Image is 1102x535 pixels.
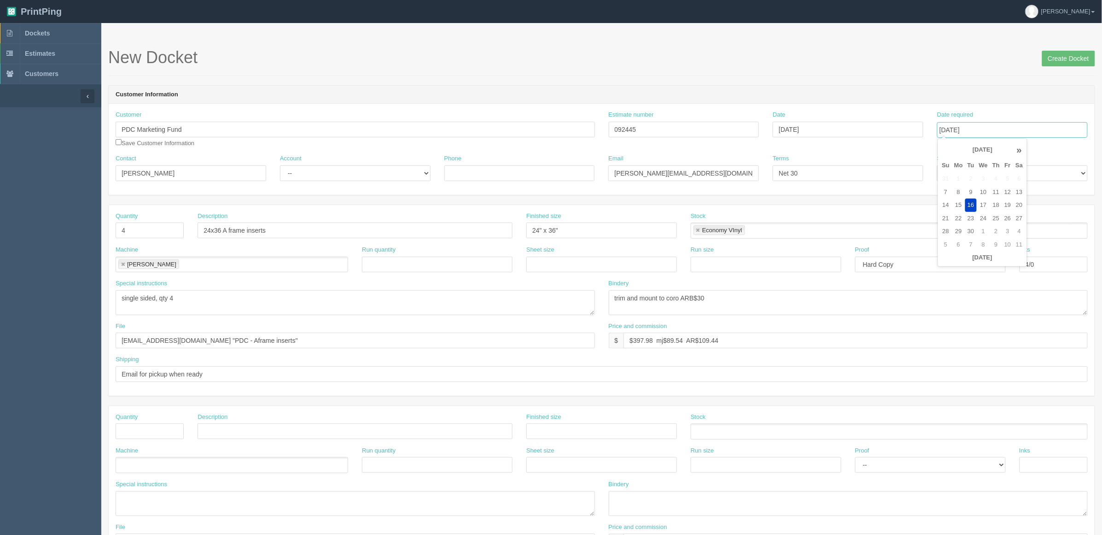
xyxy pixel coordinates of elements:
[444,154,462,163] label: Phone
[1020,447,1031,455] label: Inks
[965,172,977,186] td: 2
[990,159,1002,172] th: Th
[990,186,1002,199] td: 11
[702,227,742,233] div: Economy VInyl
[1026,5,1038,18] img: avatar_default-7531ab5dedf162e01f1e0bb0964e6a185e93c5c22dfe317fb01d7f8cd2b1632c.jpg
[280,154,302,163] label: Account
[362,246,396,254] label: Run quantity
[25,29,50,37] span: Dockets
[1014,141,1026,159] th: »
[773,154,789,163] label: Terms
[609,480,629,489] label: Bindery
[1002,199,1013,212] td: 19
[116,111,141,119] label: Customer
[116,355,139,364] label: Shipping
[108,48,1095,67] h1: New Docket
[198,212,227,221] label: Description
[965,225,977,238] td: 30
[116,413,138,422] label: Quantity
[940,199,952,212] td: 14
[526,246,554,254] label: Sheet size
[977,212,990,225] td: 24
[940,251,1026,265] th: [DATE]
[691,212,706,221] label: Stock
[965,186,977,199] td: 9
[609,290,1088,315] textarea: trim, cross band in bundles, 250s per bundle
[25,50,55,57] span: Estimates
[609,333,624,348] div: $
[977,172,990,186] td: 3
[609,322,667,331] label: Price and commission
[977,225,990,238] td: 1
[990,238,1002,252] td: 9
[1002,172,1013,186] td: 5
[965,238,977,252] td: 7
[977,199,990,212] td: 17
[116,322,125,331] label: File
[691,413,706,422] label: Stock
[952,199,965,212] td: 15
[116,447,138,455] label: Machine
[940,225,952,238] td: 28
[952,186,965,199] td: 8
[116,122,595,137] input: Enter customer name
[940,186,952,199] td: 7
[362,447,396,455] label: Run quantity
[116,154,136,163] label: Contact
[940,159,952,172] th: Su
[965,212,977,225] td: 23
[965,199,977,212] td: 16
[937,111,974,119] label: Date required
[116,279,167,288] label: Special instructions
[526,212,561,221] label: Finished size
[1014,225,1026,238] td: 4
[1014,186,1026,199] td: 13
[855,447,869,455] label: Proof
[990,172,1002,186] td: 4
[990,225,1002,238] td: 2
[691,246,714,254] label: Run size
[608,154,624,163] label: Email
[526,447,554,455] label: Sheet size
[1014,159,1026,172] th: Sa
[609,279,629,288] label: Bindery
[127,261,176,267] div: [PERSON_NAME]
[1014,212,1026,225] td: 27
[940,238,952,252] td: 5
[952,159,965,172] th: Mo
[990,199,1002,212] td: 18
[691,447,714,455] label: Run size
[7,7,16,16] img: logo-3e63b451c926e2ac314895c53de4908e5d424f24456219fb08d385ab2e579770.png
[116,246,138,254] label: Machine
[952,238,965,252] td: 6
[1002,159,1013,172] th: Fr
[609,111,654,119] label: Estimate number
[773,111,785,119] label: Date
[198,413,227,422] label: Description
[1002,225,1013,238] td: 3
[952,212,965,225] td: 22
[977,238,990,252] td: 8
[1002,186,1013,199] td: 12
[25,70,58,77] span: Customers
[940,172,952,186] td: 31
[1002,212,1013,225] td: 26
[965,159,977,172] th: Tu
[977,186,990,199] td: 10
[609,523,667,532] label: Price and commission
[855,246,869,254] label: Proof
[952,172,965,186] td: 1
[1014,172,1026,186] td: 6
[109,86,1095,104] header: Customer Information
[116,111,595,147] div: Save Customer Information
[952,141,1013,159] th: [DATE]
[952,225,965,238] td: 29
[526,413,561,422] label: Finished size
[116,212,138,221] label: Quantity
[990,212,1002,225] td: 25
[1014,238,1026,252] td: 11
[1002,238,1013,252] td: 10
[116,523,125,532] label: File
[116,480,167,489] label: Special instructions
[1014,199,1026,212] td: 20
